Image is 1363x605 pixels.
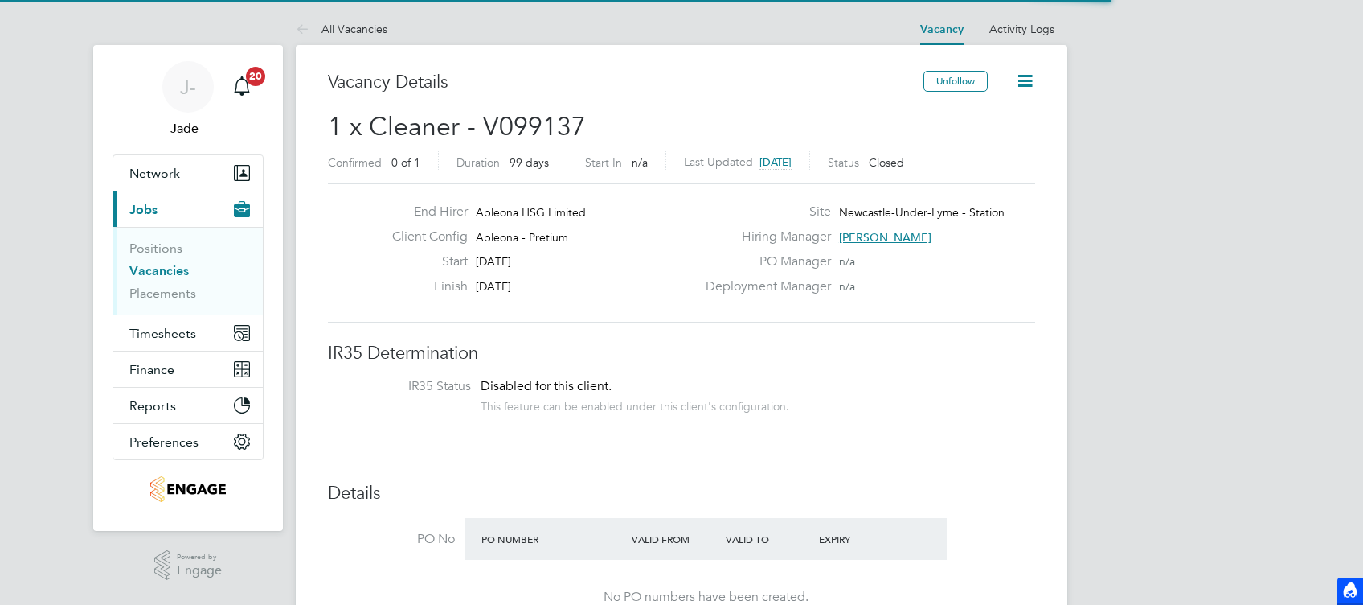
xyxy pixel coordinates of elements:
span: Closed [869,155,904,170]
span: 20 [246,67,265,86]
a: Positions [129,241,182,256]
span: Engage [177,564,222,578]
span: 0 of 1 [391,155,420,170]
span: [PERSON_NAME] [839,230,931,245]
label: PO No [328,531,455,548]
span: 99 days [510,155,549,170]
a: Activity Logs [989,22,1054,36]
label: Hiring Manager [696,228,831,245]
img: thornbaker-logo-retina.png [150,476,225,502]
span: Newcastle-Under-Lyme - Station [839,205,1005,220]
div: This feature can be enabled under this client's configuration. [481,395,789,414]
a: 20 [226,61,258,113]
a: Vacancy [920,23,964,36]
a: Powered byEngage [154,550,223,581]
div: Expiry [815,525,909,554]
div: Valid From [628,525,722,554]
label: Client Config [379,228,468,245]
span: n/a [839,254,855,269]
span: Apleona HSG Limited [476,205,586,220]
div: Valid To [722,525,816,554]
span: [DATE] [759,155,792,169]
h3: Details [328,482,1035,505]
span: Preferences [129,434,199,450]
label: IR35 Status [344,378,471,395]
span: 1 x Cleaner - V099137 [328,111,586,142]
label: Duration [456,155,500,170]
label: Start [379,253,468,270]
h3: Vacancy Details [328,71,923,94]
label: End Hirer [379,204,468,220]
a: Placements [129,286,196,301]
label: Status [828,155,859,170]
label: Deployment Manager [696,278,831,295]
label: Start In [585,155,622,170]
a: J-Jade - [113,61,264,138]
span: Finance [129,362,174,377]
span: Jade - [113,119,264,138]
label: PO Manager [696,253,831,270]
span: [DATE] [476,254,511,269]
label: Site [696,204,831,220]
button: Unfollow [923,71,988,92]
label: Last Updated [684,154,753,169]
span: Powered by [177,550,222,564]
button: Reports [113,388,263,423]
a: All Vacancies [296,22,387,36]
label: Confirmed [328,155,382,170]
span: J- [180,76,196,97]
button: Preferences [113,424,263,459]
div: PO Number [477,525,628,554]
span: Timesheets [129,326,196,341]
button: Timesheets [113,315,263,351]
span: Jobs [129,202,158,217]
span: n/a [632,155,648,170]
label: Finish [379,278,468,295]
span: Reports [129,398,176,414]
span: [DATE] [476,279,511,294]
a: Go to home page [113,476,264,502]
button: Jobs [113,191,263,227]
span: Network [129,166,180,181]
button: Network [113,155,263,191]
a: Vacancies [129,263,189,278]
h3: IR35 Determination [328,342,1035,365]
span: Apleona - Pretium [476,230,568,245]
span: Disabled for this client. [481,378,612,394]
div: Jobs [113,227,263,315]
span: n/a [839,279,855,294]
button: Finance [113,352,263,387]
nav: Main navigation [93,45,283,531]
